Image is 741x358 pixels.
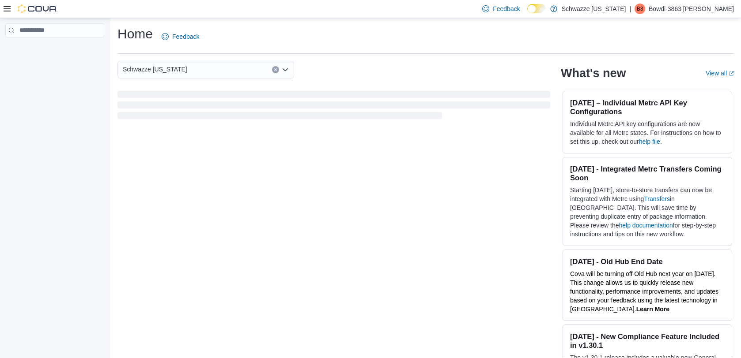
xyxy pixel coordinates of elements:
[644,195,670,202] a: Transfers
[637,4,643,14] span: B3
[706,70,734,77] a: View allExternal link
[117,93,550,121] span: Loading
[5,39,104,60] nav: Complex example
[570,186,725,239] p: Starting [DATE], store-to-store transfers can now be integrated with Metrc using in [GEOGRAPHIC_D...
[729,71,734,76] svg: External link
[636,306,669,313] a: Learn More
[18,4,57,13] img: Cova
[619,222,673,229] a: help documentation
[282,66,289,73] button: Open list of options
[639,138,660,145] a: help file
[493,4,520,13] span: Feedback
[570,164,725,182] h3: [DATE] - Integrated Metrc Transfers Coming Soon
[629,4,631,14] p: |
[570,119,725,146] p: Individual Metrc API key configurations are now available for all Metrc states. For instructions ...
[158,28,203,45] a: Feedback
[172,32,199,41] span: Feedback
[272,66,279,73] button: Clear input
[123,64,187,75] span: Schwazze [US_STATE]
[527,4,546,13] input: Dark Mode
[635,4,645,14] div: Bowdi-3863 Thompson
[570,332,725,350] h3: [DATE] - New Compliance Feature Included in v1.30.1
[570,270,718,313] span: Cova will be turning off Old Hub next year on [DATE]. This change allows us to quickly release ne...
[117,25,153,43] h1: Home
[562,4,626,14] p: Schwazze [US_STATE]
[570,98,725,116] h3: [DATE] – Individual Metrc API Key Configurations
[570,257,725,266] h3: [DATE] - Old Hub End Date
[561,66,626,80] h2: What's new
[649,4,734,14] p: Bowdi-3863 [PERSON_NAME]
